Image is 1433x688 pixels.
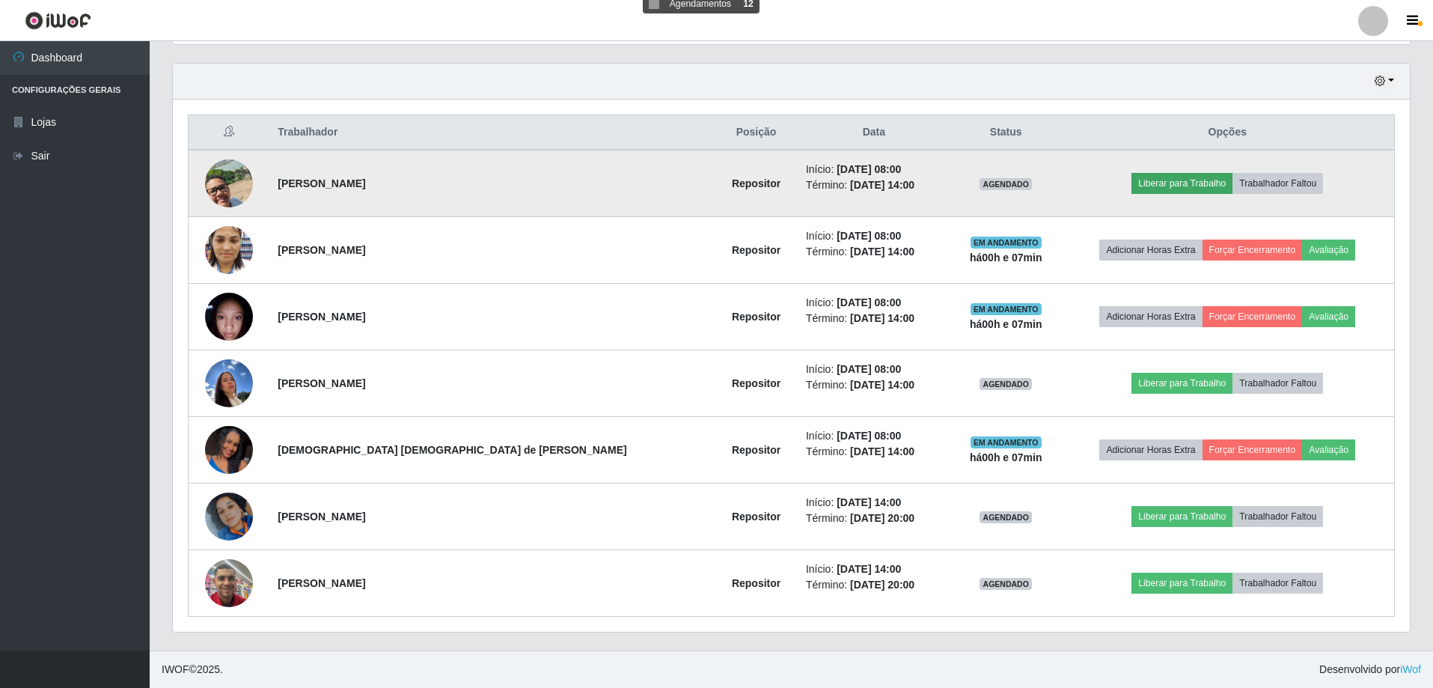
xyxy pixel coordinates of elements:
button: Avaliação [1302,439,1355,460]
li: Término: [806,444,942,460]
time: [DATE] 14:00 [850,179,914,191]
strong: [PERSON_NAME] [278,244,365,256]
time: [DATE] 14:00 [837,563,901,575]
button: Forçar Encerramento [1203,240,1303,261]
li: Término: [806,311,942,326]
th: Posição [715,115,797,150]
strong: Repositor [732,377,780,389]
button: Forçar Encerramento [1203,439,1303,460]
li: Início: [806,362,942,377]
span: AGENDADO [980,511,1032,523]
time: [DATE] 20:00 [850,512,914,524]
strong: Repositor [732,444,780,456]
strong: [PERSON_NAME] [278,377,365,389]
span: AGENDADO [980,178,1032,190]
img: 1751568893291.jpeg [205,474,253,559]
li: Início: [806,561,942,577]
button: Trabalhador Faltou [1232,373,1323,394]
button: Trabalhador Faltou [1232,573,1323,594]
th: Trabalhador [269,115,715,150]
strong: Repositor [732,511,780,523]
li: Início: [806,228,942,244]
time: [DATE] 14:00 [850,379,914,391]
button: Avaliação [1302,306,1355,327]
li: Início: [806,162,942,177]
img: 1744982443257.jpeg [205,141,253,226]
strong: há 00 h e 07 min [970,451,1042,463]
span: AGENDADO [980,378,1032,390]
img: 1752676731308.jpeg [205,551,253,615]
span: EM ANDAMENTO [971,303,1042,315]
strong: [DEMOGRAPHIC_DATA] [DEMOGRAPHIC_DATA] de [PERSON_NAME] [278,444,626,456]
img: 1750959267222.jpeg [205,218,253,281]
img: 1755200036324.jpeg [205,351,253,415]
strong: Repositor [732,177,780,189]
button: Liberar para Trabalho [1131,173,1232,194]
img: 1755438543328.jpeg [205,397,253,503]
button: Trabalhador Faltou [1232,506,1323,527]
time: [DATE] 20:00 [850,579,914,591]
time: [DATE] 08:00 [837,163,901,175]
time: [DATE] 08:00 [837,296,901,308]
span: © 2025 . [162,662,223,678]
time: [DATE] 08:00 [837,363,901,375]
button: Liberar para Trabalho [1131,506,1232,527]
strong: [PERSON_NAME] [278,311,365,323]
th: Data [797,115,951,150]
li: Término: [806,177,942,193]
img: 1753224440001.jpeg [205,284,253,348]
button: Liberar para Trabalho [1131,373,1232,394]
strong: Repositor [732,244,780,256]
time: [DATE] 14:00 [850,246,914,258]
strong: há 00 h e 07 min [970,252,1042,264]
span: EM ANDAMENTO [971,436,1042,448]
strong: [PERSON_NAME] [278,511,365,523]
li: Término: [806,511,942,526]
strong: Repositor [732,577,780,589]
button: Adicionar Horas Extra [1099,306,1202,327]
li: Início: [806,428,942,444]
strong: [PERSON_NAME] [278,177,365,189]
li: Início: [806,295,942,311]
time: [DATE] 08:00 [837,430,901,442]
a: iWof [1400,663,1421,675]
button: Trabalhador Faltou [1232,173,1323,194]
th: Status [951,115,1061,150]
li: Término: [806,377,942,393]
time: [DATE] 14:00 [837,496,901,508]
span: AGENDADO [980,578,1032,590]
time: [DATE] 14:00 [850,445,914,457]
button: Forçar Encerramento [1203,306,1303,327]
time: [DATE] 08:00 [837,230,901,242]
li: Término: [806,244,942,260]
strong: [PERSON_NAME] [278,577,365,589]
button: Avaliação [1302,240,1355,261]
th: Opções [1061,115,1395,150]
button: Adicionar Horas Extra [1099,439,1202,460]
time: [DATE] 14:00 [850,312,914,324]
li: Início: [806,495,942,511]
img: CoreUI Logo [25,11,91,30]
button: Adicionar Horas Extra [1099,240,1202,261]
span: Desenvolvido por [1319,662,1421,678]
span: IWOF [162,663,189,675]
strong: Repositor [732,311,780,323]
span: EM ANDAMENTO [971,237,1042,249]
button: Liberar para Trabalho [1131,573,1232,594]
li: Término: [806,577,942,593]
strong: há 00 h e 07 min [970,318,1042,330]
